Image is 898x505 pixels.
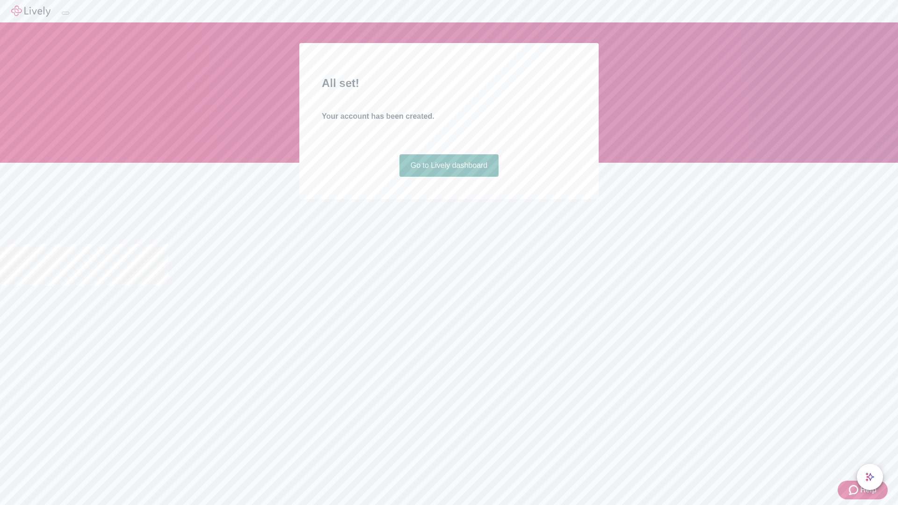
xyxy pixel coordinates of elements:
[62,12,69,14] button: Log out
[860,484,876,496] span: Help
[399,154,499,177] a: Go to Lively dashboard
[322,111,576,122] h4: Your account has been created.
[849,484,860,496] svg: Zendesk support icon
[838,481,888,499] button: Zendesk support iconHelp
[322,75,576,92] h2: All set!
[865,472,875,482] svg: Lively AI Assistant
[857,464,883,490] button: chat
[11,6,51,17] img: Lively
